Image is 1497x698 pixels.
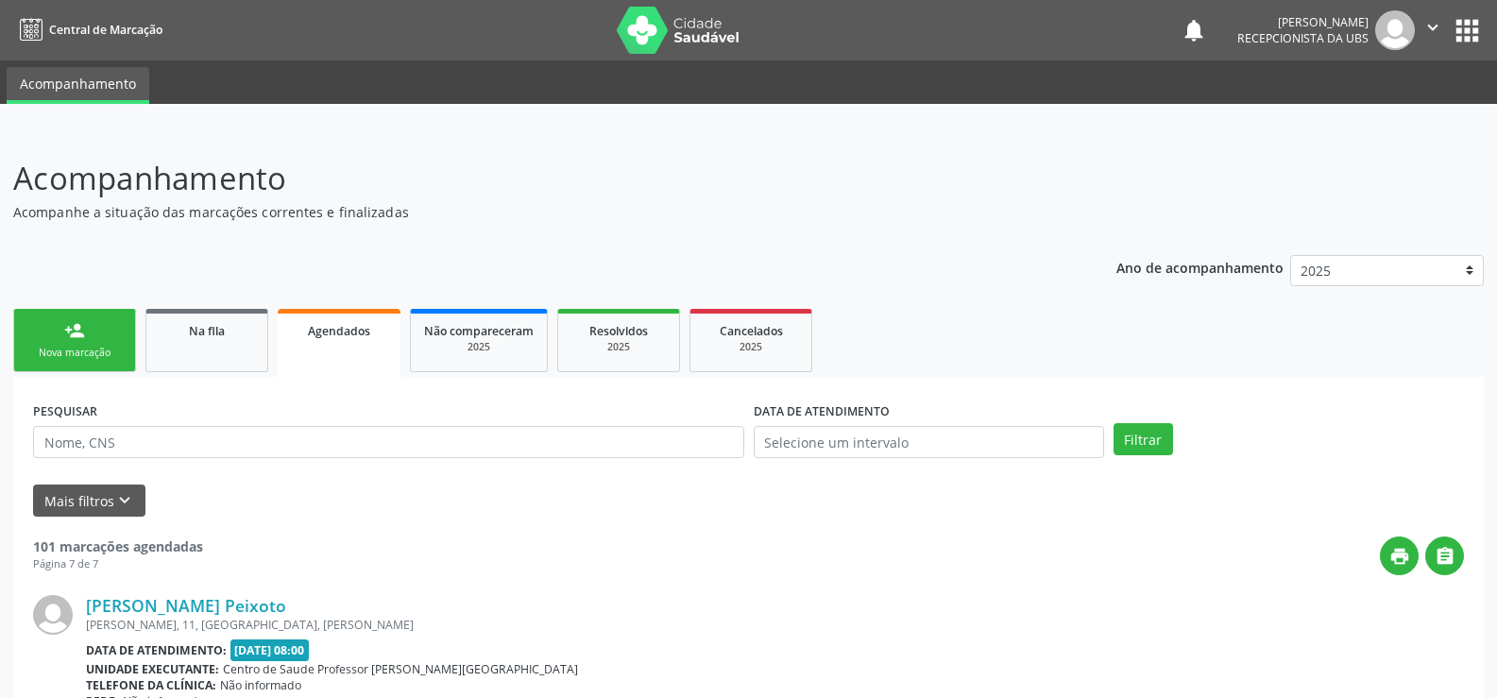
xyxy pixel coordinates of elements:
p: Ano de acompanhamento [1116,255,1284,279]
button:  [1425,536,1464,575]
button: print [1380,536,1419,575]
div: Página 7 de 7 [33,556,203,572]
img: img [1375,10,1415,50]
i: keyboard_arrow_down [114,490,135,511]
div: [PERSON_NAME] [1237,14,1369,30]
i:  [1422,17,1443,38]
span: Na fila [189,323,225,339]
p: Acompanhe a situação das marcações correntes e finalizadas [13,202,1043,222]
span: Agendados [308,323,370,339]
i:  [1435,546,1455,567]
div: [PERSON_NAME], 11, [GEOGRAPHIC_DATA], [PERSON_NAME] [86,617,1181,633]
button:  [1415,10,1451,50]
button: notifications [1181,17,1207,43]
span: Não informado [220,677,301,693]
a: [PERSON_NAME] Peixoto [86,595,286,616]
div: person_add [64,320,85,341]
div: Nova marcação [27,346,122,360]
b: Unidade executante: [86,661,219,677]
div: 2025 [424,340,534,354]
a: Central de Marcação [13,14,162,45]
i: print [1389,546,1410,567]
label: PESQUISAR [33,397,97,426]
label: DATA DE ATENDIMENTO [754,397,890,426]
div: 2025 [704,340,798,354]
span: Central de Marcação [49,22,162,38]
input: Selecione um intervalo [754,426,1104,458]
button: apps [1451,14,1484,47]
span: Não compareceram [424,323,534,339]
span: Cancelados [720,323,783,339]
img: img [33,595,73,635]
input: Nome, CNS [33,426,744,458]
span: Recepcionista da UBS [1237,30,1369,46]
strong: 101 marcações agendadas [33,537,203,555]
div: 2025 [571,340,666,354]
b: Data de atendimento: [86,642,227,658]
p: Acompanhamento [13,155,1043,202]
button: Mais filtroskeyboard_arrow_down [33,485,145,518]
button: Filtrar [1114,423,1173,455]
span: Resolvidos [589,323,648,339]
b: Telefone da clínica: [86,677,216,693]
span: Centro de Saude Professor [PERSON_NAME][GEOGRAPHIC_DATA] [223,661,578,677]
span: [DATE] 08:00 [230,639,310,661]
a: Acompanhamento [7,67,149,104]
